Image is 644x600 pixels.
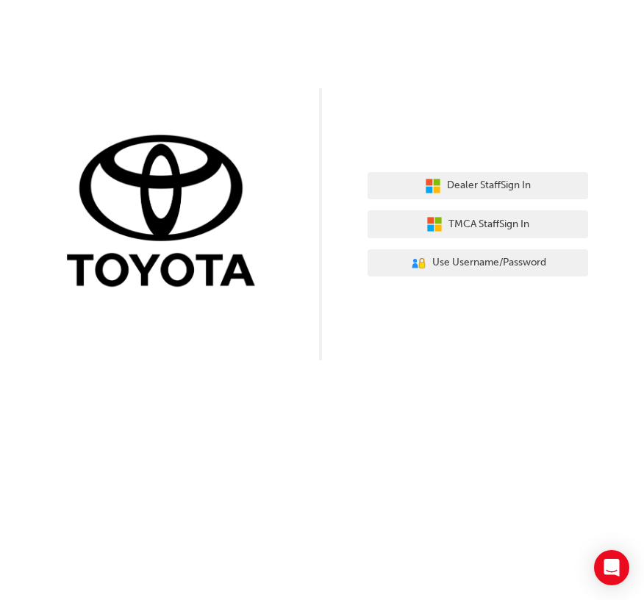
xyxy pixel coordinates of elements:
[447,177,531,194] span: Dealer Staff Sign In
[368,172,588,200] button: Dealer StaffSign In
[368,249,588,277] button: Use Username/Password
[368,210,588,238] button: TMCA StaffSign In
[448,216,529,233] span: TMCA Staff Sign In
[594,550,629,585] div: Open Intercom Messenger
[56,132,276,294] img: Trak
[432,254,546,271] span: Use Username/Password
